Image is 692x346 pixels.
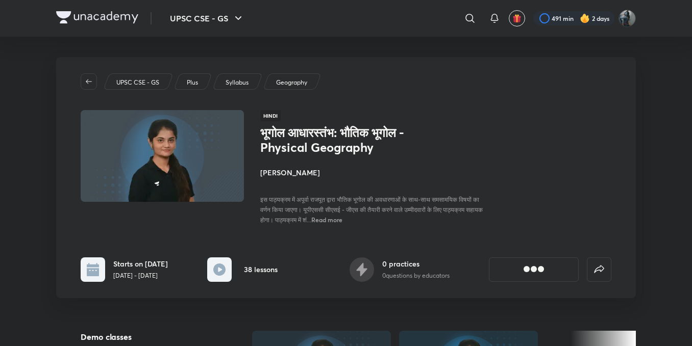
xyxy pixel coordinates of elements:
[382,258,450,269] h6: 0 practices
[509,10,525,26] button: avatar
[81,331,219,343] h5: Demo classes
[185,78,200,87] a: Plus
[260,125,427,155] h1: भूगोल आधारस्‍तंभ: भौतिक भूगोल - Physical Geography
[260,167,489,178] h4: [PERSON_NAME]
[187,78,198,87] p: Plus
[382,271,450,280] p: 0 questions by educators
[587,257,611,282] button: false
[56,11,138,26] a: Company Logo
[226,78,249,87] p: Syllabus
[115,78,161,87] a: UPSC CSE - GS
[113,271,168,280] p: [DATE] - [DATE]
[164,8,251,29] button: UPSC CSE - GS
[489,257,579,282] button: [object Object]
[224,78,251,87] a: Syllabus
[56,11,138,23] img: Company Logo
[116,78,159,87] p: UPSC CSE - GS
[580,13,590,23] img: streak
[260,110,281,121] span: Hindi
[311,216,342,224] span: Read more
[79,109,245,203] img: Thumbnail
[276,78,307,87] p: Geography
[275,78,309,87] a: Geography
[260,196,483,224] span: इस पाठ्यक्रम में अपूर्वा राजपूत द्वारा भौतिक भूगोल की अवधारणाओं के साथ-साथ समसामयिक विषयों का वर्...
[113,258,168,269] h6: Starts on [DATE]
[512,14,522,23] img: avatar
[244,264,278,275] h6: 38 lessons
[619,10,636,27] img: Komal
